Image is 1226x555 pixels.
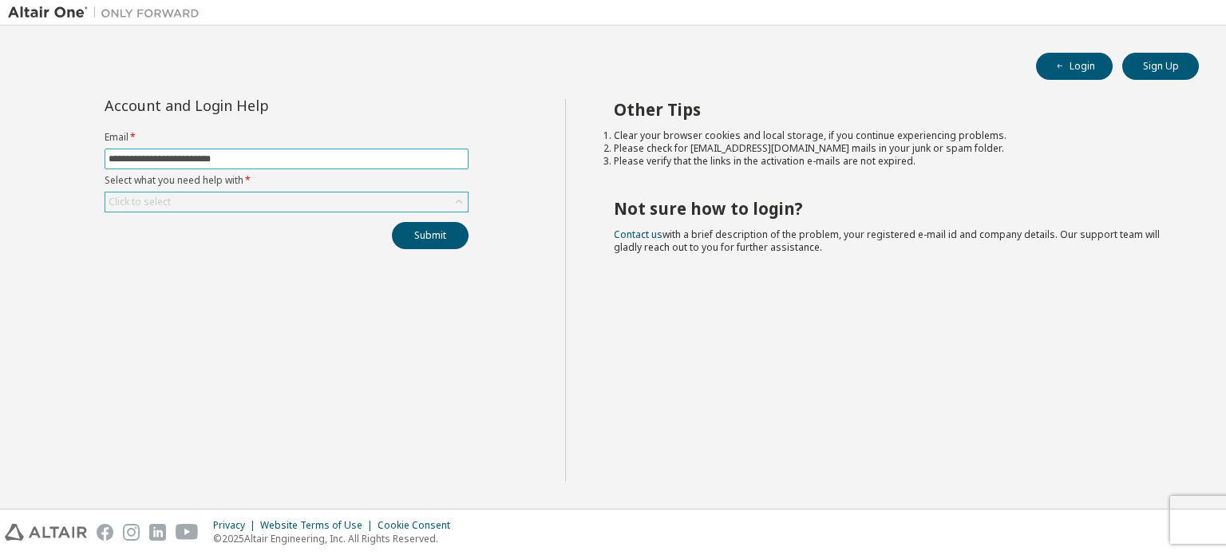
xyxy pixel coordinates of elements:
li: Please check for [EMAIL_ADDRESS][DOMAIN_NAME] mails in your junk or spam folder. [614,142,1171,155]
img: altair_logo.svg [5,524,87,541]
div: Cookie Consent [378,519,460,532]
div: Click to select [105,192,468,212]
div: Click to select [109,196,171,208]
img: Altair One [8,5,208,21]
h2: Other Tips [614,99,1171,120]
img: youtube.svg [176,524,199,541]
button: Login [1036,53,1113,80]
img: instagram.svg [123,524,140,541]
span: with a brief description of the problem, your registered e-mail id and company details. Our suppo... [614,228,1160,254]
label: Email [105,131,469,144]
label: Select what you need help with [105,174,469,187]
li: Clear your browser cookies and local storage, if you continue experiencing problems. [614,129,1171,142]
div: Privacy [213,519,260,532]
p: © 2025 Altair Engineering, Inc. All Rights Reserved. [213,532,460,545]
h2: Not sure how to login? [614,198,1171,219]
div: Account and Login Help [105,99,396,112]
img: linkedin.svg [149,524,166,541]
img: facebook.svg [97,524,113,541]
button: Sign Up [1122,53,1199,80]
div: Website Terms of Use [260,519,378,532]
li: Please verify that the links in the activation e-mails are not expired. [614,155,1171,168]
a: Contact us [614,228,662,241]
button: Submit [392,222,469,249]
